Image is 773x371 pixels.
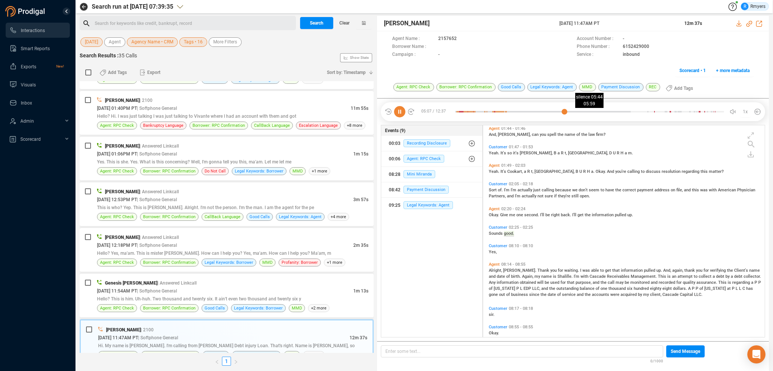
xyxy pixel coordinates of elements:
span: file, [676,188,684,192]
span: | Softphone General [137,243,177,248]
span: Give [500,212,509,217]
span: Agent: RPC Check [100,168,134,175]
span: Legal Keywords: Borrower [205,259,253,266]
span: | Answered Linkcall [157,280,197,286]
span: I'll [540,212,545,217]
span: Borrower: RPC Confirmation [143,259,196,266]
span: again, [672,268,684,273]
span: R [583,169,587,174]
span: +1 more [324,259,345,266]
button: 00:03Recording Disclosure [381,136,482,151]
span: the [557,132,565,137]
span: open. [580,194,590,199]
span: that [567,280,576,285]
span: I'm [515,194,522,199]
span: Thank [537,268,550,273]
span: [PERSON_NAME], [520,151,554,155]
span: if [554,194,558,199]
span: for [558,268,564,273]
span: will [537,280,545,285]
span: Show Stats [350,12,369,103]
button: Search [300,17,333,29]
span: This is who? Yep. This is [PERSON_NAME]. Alright. I'm not the person. I'm the man. I am the agent... [97,205,314,210]
span: P [758,280,761,285]
span: to [600,268,605,273]
li: Interactions [6,23,70,38]
span: quality [683,280,696,285]
span: U [579,169,583,174]
div: [PERSON_NAME]| Answered Linkcall[DATE] 12:18PM PT| Softphone General2m 35sHello? Yes, ma'am. This... [80,228,374,272]
span: Tags • 16 [184,37,203,47]
span: to [694,274,699,279]
span: Borrower: RPC Confirmation [143,168,196,175]
button: 08:28Mini Miranda [381,167,482,182]
span: is [667,274,672,279]
span: Alright, [489,268,503,273]
span: t, [565,151,568,155]
span: right [551,212,561,217]
li: Inbox [6,95,70,110]
div: 00:03 [389,137,400,149]
span: may [616,280,625,285]
span: I'm [504,188,511,192]
div: 08:28 [389,168,400,180]
span: actually [517,188,533,192]
span: [PERSON_NAME]. [503,268,537,273]
span: you [550,268,558,273]
span: | Answered Linkcall [140,235,179,240]
span: Cookart, [507,169,524,174]
span: More Filters [213,37,237,47]
span: we [572,188,579,192]
span: was [582,268,591,273]
span: so [507,151,513,155]
span: H [621,151,625,155]
span: to [641,169,646,174]
span: Legal Keywords: Borrower [235,168,283,175]
span: you [540,132,547,137]
span: [DATE] 12:18PM PT [97,243,137,248]
span: up. [656,268,663,273]
button: Add Tags [661,82,698,94]
div: 08:42 [389,184,400,196]
span: I'll [572,212,577,217]
span: and [684,188,692,192]
span: collector. [744,274,761,279]
span: Legal Keywords: Agent [403,201,453,209]
span: Partners, [489,194,507,199]
button: 08:42Payment Discussion [381,182,482,197]
span: H [587,169,591,174]
span: on [671,188,676,192]
span: calling [542,188,555,192]
span: Genesis [PERSON_NAME] [105,280,157,286]
span: pulled [644,268,656,273]
span: | Softphone General [137,197,177,202]
button: Scorecard • 1 [675,65,710,77]
span: a [731,274,734,279]
span: because [555,188,572,192]
div: [PERSON_NAME]| 2100[DATE] 01:40PM PT| Softphone General11m 55sHello? Hi. I was just talking I was... [80,91,374,135]
span: the [581,132,588,137]
span: they're [558,194,571,199]
span: by [725,274,731,279]
span: | 2100 [140,98,152,103]
span: debt [716,274,725,279]
span: Okay. [596,169,607,174]
span: information [621,268,644,273]
span: [PERSON_NAME] [105,98,140,103]
span: Sounds [489,231,504,236]
div: [PERSON_NAME]| Answered Linkcall[DATE] 12:53PM PT| Softphone General3m 57sThis is who? Yep. This ... [80,182,374,226]
button: Agent [104,37,125,47]
span: Smart Reports [21,46,50,51]
span: of [506,274,511,279]
button: 09:25Legal Keywords: Agent [381,198,482,213]
button: Sort by: Timestamp [322,66,374,79]
span: Add Tags [674,82,693,94]
img: prodigal-logo [5,6,47,17]
span: U [613,151,617,155]
span: [PERSON_NAME], [498,132,532,137]
span: It's [500,151,507,155]
span: [DATE] 12:53PM PT [97,197,137,202]
a: Interactions [9,23,64,38]
span: Receivables [607,274,631,279]
span: [GEOGRAPHIC_DATA], [568,151,609,155]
